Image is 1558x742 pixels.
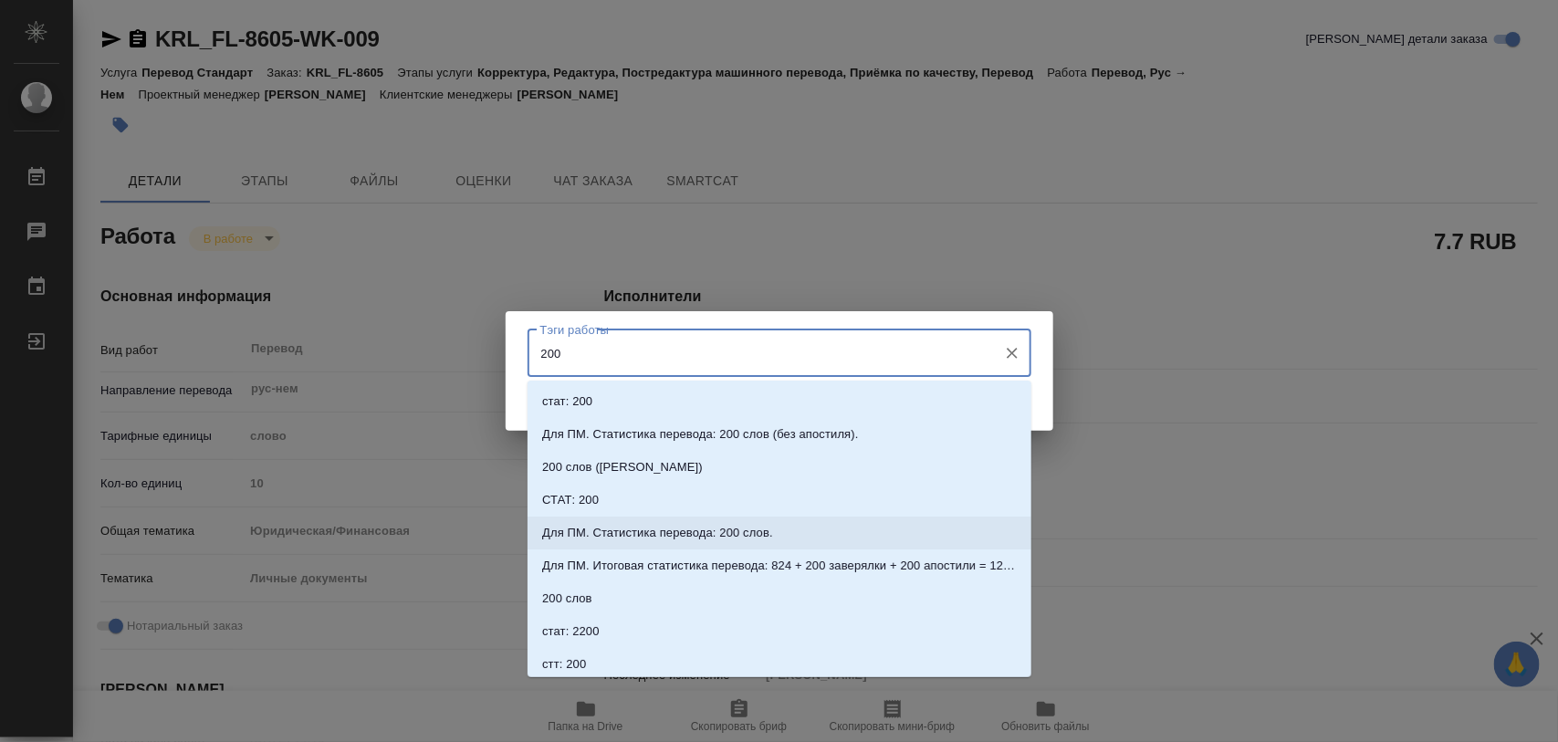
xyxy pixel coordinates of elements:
[542,557,1017,575] p: Для ПМ. Итоговая статистика перевода: 824 + 200 заверялки + 200 апостили = 1224 слова.
[542,425,858,444] p: Для ПМ. Статистика перевода: 200 слов (без апостиля).
[542,458,703,476] p: 200 слов ([PERSON_NAME])
[542,491,599,509] p: СТАТ: 200
[542,655,586,674] p: стт: 200
[542,524,773,542] p: Для ПМ. Статистика перевода: 200 слов.
[542,392,592,411] p: стат: 200
[542,622,600,641] p: стат: 2200
[999,340,1025,366] button: Очистить
[542,590,592,608] p: 200 слов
